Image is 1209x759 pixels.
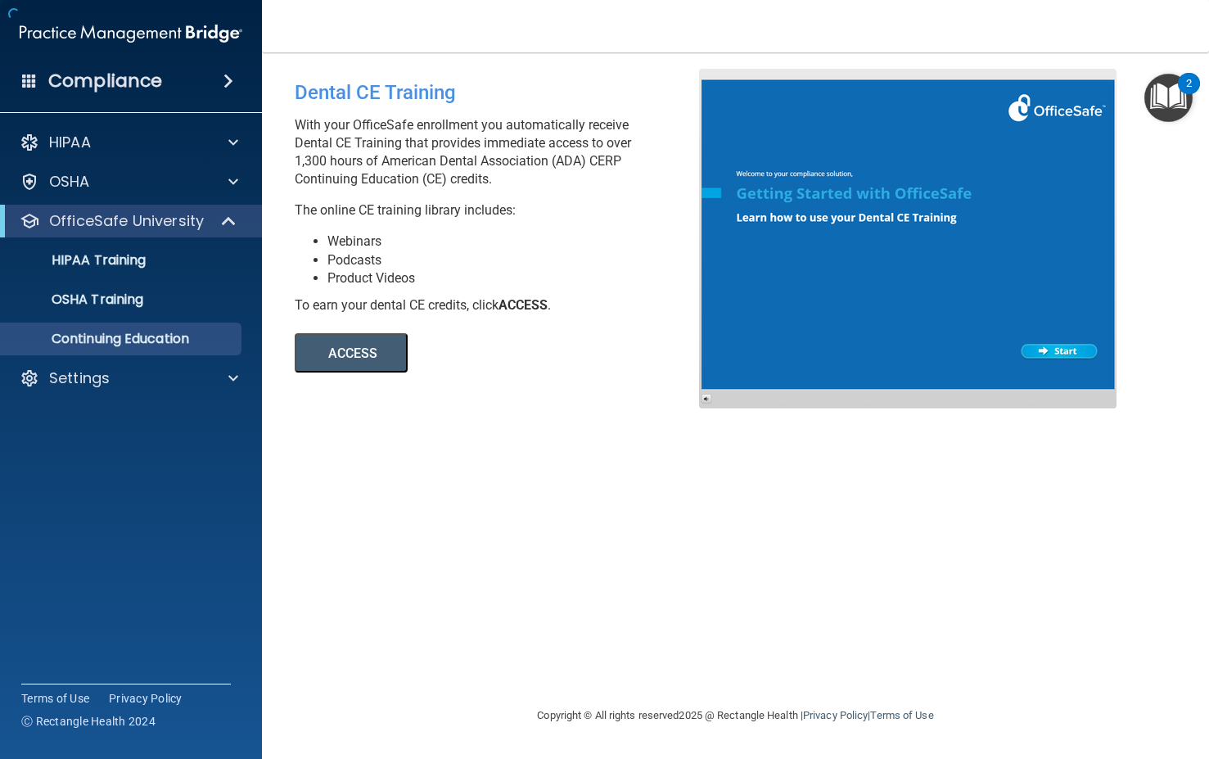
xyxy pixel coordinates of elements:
li: Webinars [327,233,711,251]
p: Settings [49,368,110,388]
p: HIPAA Training [11,252,146,269]
b: ACCESS [498,297,548,313]
a: Terms of Use [21,690,89,707]
div: Dental CE Training [295,69,711,116]
h4: Compliance [48,70,162,93]
p: OfficeSafe University [49,211,204,231]
button: ACCESS [295,333,408,373]
li: Product Videos [327,269,711,287]
li: Podcasts [327,251,711,269]
img: PMB logo [20,17,242,50]
p: OSHA [49,172,90,192]
a: ACCESS [295,348,742,360]
a: OfficeSafe University [20,211,237,231]
a: Privacy Policy [803,709,868,721]
a: Privacy Policy [109,690,183,707]
div: To earn your dental CE credits, click . [295,296,711,314]
button: Open Resource Center, 2 new notifications [1144,74,1193,122]
p: With your OfficeSafe enrollment you automatically receive Dental CE Training that provides immedi... [295,116,711,188]
a: HIPAA [20,133,238,152]
p: Continuing Education [11,331,234,347]
p: The online CE training library includes: [295,201,711,219]
p: HIPAA [49,133,91,152]
iframe: Drift Widget Chat Controller [926,643,1189,708]
a: OSHA [20,172,238,192]
span: Ⓒ Rectangle Health 2024 [21,713,156,730]
div: 2 [1186,84,1192,105]
p: OSHA Training [11,291,143,308]
div: Copyright © All rights reserved 2025 @ Rectangle Health | | [437,689,1035,742]
a: Settings [20,368,238,388]
a: Terms of Use [870,709,933,721]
